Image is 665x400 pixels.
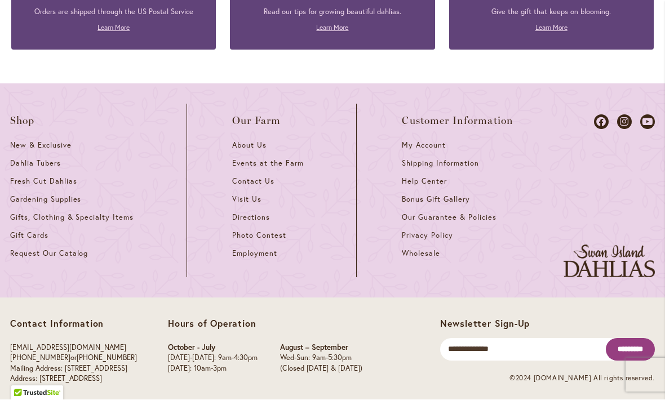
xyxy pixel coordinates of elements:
[594,115,609,130] a: Dahlias on Facebook
[232,141,267,150] span: About Us
[402,177,447,186] span: Help Center
[280,353,362,364] p: Wed-Sun: 9am-5:30pm
[10,213,134,223] span: Gifts, Clothing & Specialty Items
[232,231,286,241] span: Photo Contest
[402,213,496,223] span: Our Guarantee & Policies
[640,115,655,130] a: Dahlias on Youtube
[10,231,48,241] span: Gift Cards
[402,195,469,205] span: Bonus Gift Gallery
[232,249,277,259] span: Employment
[280,343,362,354] p: August – September
[10,249,88,259] span: Request Our Catalog
[10,159,61,168] span: Dahlia Tubers
[247,7,418,17] p: Read our tips for growing beautiful dahlias.
[168,353,258,364] p: [DATE]-[DATE]: 9am-4:30pm
[232,177,274,186] span: Contact Us
[77,353,137,363] a: [PHONE_NUMBER]
[28,7,199,17] p: Orders are shipped through the US Postal Service
[10,195,81,205] span: Gardening Supplies
[440,318,530,330] span: Newsletter Sign-Up
[10,343,126,353] a: [EMAIL_ADDRESS][DOMAIN_NAME]
[402,231,453,241] span: Privacy Policy
[10,115,35,127] span: Shop
[10,318,137,330] p: Contact Information
[168,343,258,354] p: October - July
[535,24,568,32] a: Learn More
[168,318,362,330] p: Hours of Operation
[402,141,446,150] span: My Account
[10,353,70,363] a: [PHONE_NUMBER]
[232,213,270,223] span: Directions
[10,141,72,150] span: New & Exclusive
[232,195,261,205] span: Visit Us
[232,159,303,168] span: Events at the Farm
[10,343,137,385] p: or Mailing Address: [STREET_ADDRESS] Address: [STREET_ADDRESS]
[466,7,637,17] p: Give the gift that keeps on blooming.
[10,177,77,186] span: Fresh Cut Dahlias
[97,24,130,32] a: Learn More
[402,159,478,168] span: Shipping Information
[232,115,281,127] span: Our Farm
[316,24,348,32] a: Learn More
[402,249,440,259] span: Wholesale
[617,115,632,130] a: Dahlias on Instagram
[402,115,513,127] span: Customer Information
